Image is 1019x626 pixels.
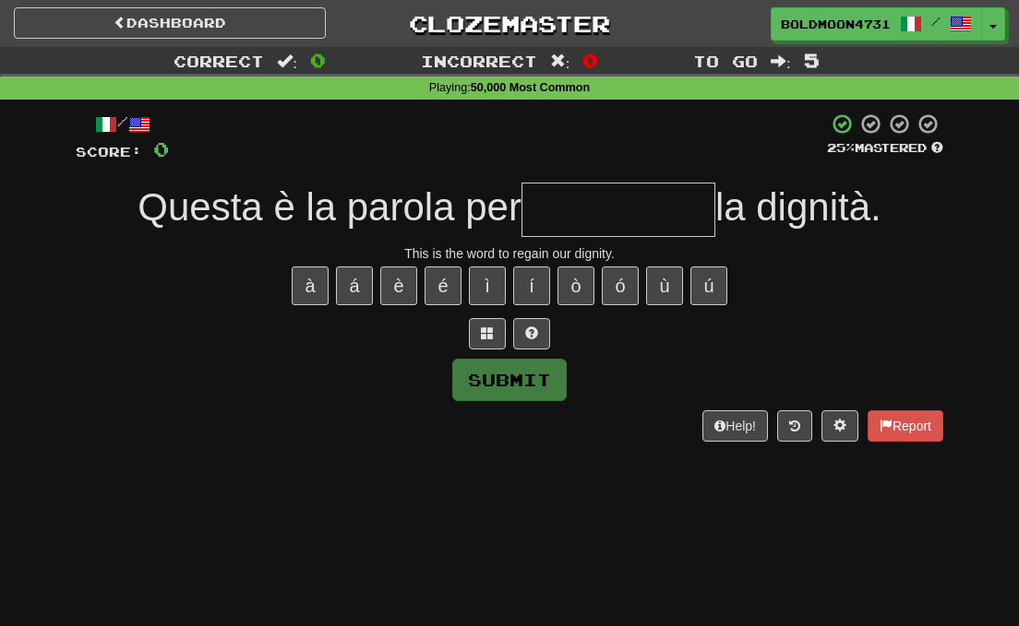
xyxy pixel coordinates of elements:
[702,410,768,442] button: Help!
[471,81,590,94] strong: 50,000 Most Common
[931,15,941,28] span: /
[76,244,943,263] div: This is the word to regain our dignity.
[690,266,727,305] button: ú
[804,49,820,71] span: 5
[76,112,169,136] div: /
[550,53,570,69] span: :
[310,49,326,71] span: 0
[469,266,506,305] button: ì
[513,266,550,305] button: í
[380,266,417,305] button: è
[452,359,567,401] button: Submit
[646,266,683,305] button: ù
[292,266,329,305] button: à
[174,52,264,70] span: Correct
[777,410,812,442] button: Round history (alt+y)
[771,53,791,69] span: :
[354,7,665,40] a: Clozemaster
[557,266,594,305] button: ò
[153,137,169,160] span: 0
[868,410,943,442] button: Report
[827,140,855,155] span: 25 %
[469,318,506,349] button: Switch sentence to multiple choice alt+p
[14,7,326,39] a: Dashboard
[336,266,373,305] button: á
[425,266,462,305] button: é
[138,185,521,229] span: Questa è la parola per
[513,318,550,349] button: Single letter hint - you only get 1 per sentence and score half the points! alt+h
[421,52,537,70] span: Incorrect
[827,140,943,157] div: Mastered
[76,144,142,159] span: Score:
[715,185,881,229] span: la dignità.
[781,16,891,32] span: BoldMoon4731
[602,266,639,305] button: ó
[693,52,758,70] span: To go
[582,49,598,71] span: 0
[771,7,982,41] a: BoldMoon4731 /
[277,53,297,69] span: :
